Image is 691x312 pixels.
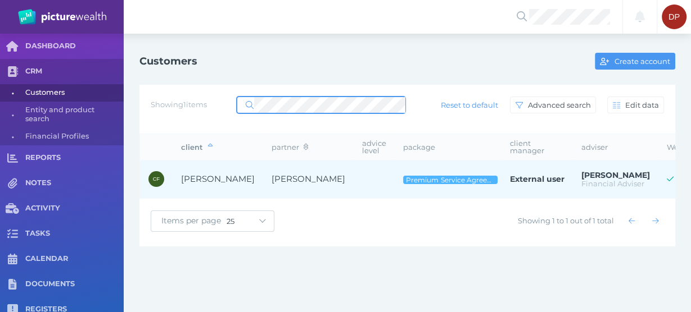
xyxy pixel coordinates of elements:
[153,176,160,182] span: CF
[151,215,227,226] span: Items per page
[612,57,675,66] span: Create account
[667,174,674,184] span: Welfie access active
[354,134,395,160] th: advice level
[272,143,308,152] span: partner
[18,9,106,25] img: PW
[395,134,502,160] th: package
[25,254,124,264] span: CALENDAR
[181,173,255,184] span: Christine Findlay
[435,97,503,113] button: Reset to default
[647,213,664,230] button: Show next page
[669,12,680,21] span: DP
[525,100,595,109] span: Advanced search
[662,4,687,29] div: David Parry
[25,153,124,163] span: REPORTS
[405,176,495,184] span: Premium Service Agreement - Ongoing
[25,178,124,188] span: NOTES
[148,171,164,187] div: Christine Findlay
[181,143,213,152] span: client
[595,53,675,70] button: Create account
[25,67,124,76] span: CRM
[272,173,345,184] span: Trevor Pritchard
[25,42,124,51] span: DASHBOARD
[510,97,596,113] button: Advanced search
[436,100,503,109] span: Reset to default
[25,84,120,102] span: Customers
[581,170,650,180] span: David Parry
[573,134,658,160] th: adviser
[25,204,124,213] span: ACTIVITY
[25,279,124,289] span: DOCUMENTS
[151,100,207,109] span: Showing 1 items
[510,174,564,184] span: External user
[581,179,644,188] span: Financial Adviser
[502,134,573,160] th: client manager
[139,55,197,67] h1: Customers
[622,100,663,109] span: Edit data
[518,216,614,225] span: Showing 1 to 1 out of 1 total
[25,128,120,145] span: Financial Profiles
[25,102,120,128] span: Entity and product search
[624,213,640,230] button: Show previous page
[25,229,124,238] span: TASKS
[607,97,664,113] button: Edit data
